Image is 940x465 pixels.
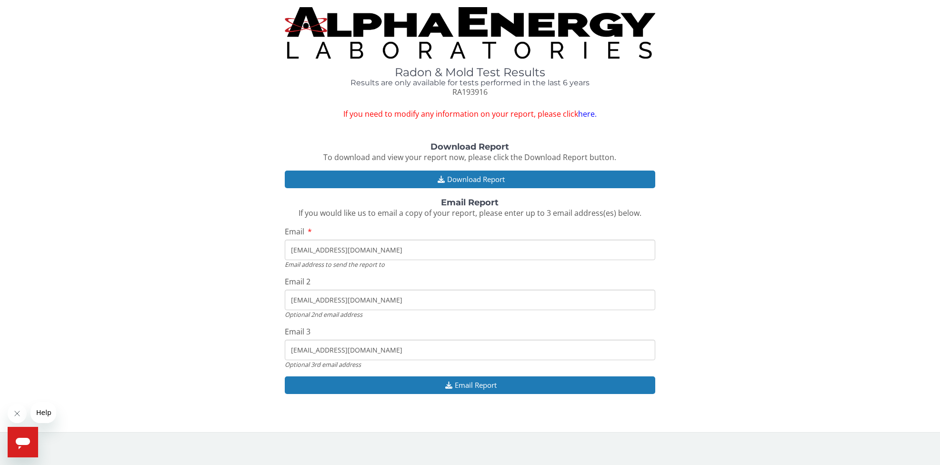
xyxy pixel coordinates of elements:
[285,376,655,394] button: Email Report
[430,142,509,152] strong: Download Report
[285,79,655,87] h4: Results are only available for tests performed in the last 6 years
[285,360,655,369] div: Optional 3rd email address
[441,197,499,208] strong: Email Report
[285,171,655,188] button: Download Report
[285,226,304,237] span: Email
[285,326,310,337] span: Email 3
[285,66,655,79] h1: Radon & Mold Test Results
[8,427,38,457] iframe: Button to launch messaging window
[30,402,56,423] iframe: Message from company
[285,7,655,59] img: TightCrop.jpg
[452,87,488,97] span: RA193916
[299,208,641,218] span: If you would like us to email a copy of your report, please enter up to 3 email address(es) below.
[323,152,616,162] span: To download and view your report now, please click the Download Report button.
[8,404,27,423] iframe: Close message
[285,109,655,120] span: If you need to modify any information on your report, please click
[578,109,597,119] a: here.
[285,260,655,269] div: Email address to send the report to
[285,310,655,319] div: Optional 2nd email address
[285,276,310,287] span: Email 2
